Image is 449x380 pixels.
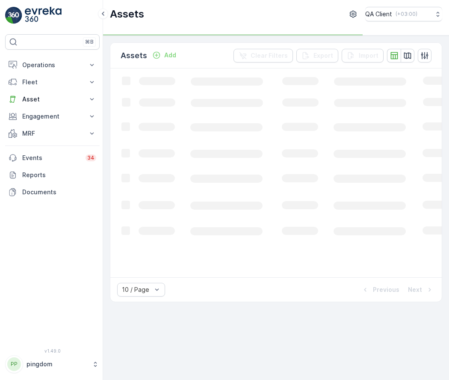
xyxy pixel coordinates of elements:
p: Assets [110,7,144,21]
p: Import [359,51,378,60]
button: Export [296,49,338,62]
p: Clear Filters [251,51,288,60]
p: MRF [22,129,83,138]
button: Import [342,49,384,62]
a: Documents [5,184,100,201]
p: Events [22,154,80,162]
button: Clear Filters [233,49,293,62]
p: Next [408,285,422,294]
button: Engagement [5,108,100,125]
p: Add [164,51,176,59]
button: Operations [5,56,100,74]
p: Previous [373,285,399,294]
p: Engagement [22,112,83,121]
button: Fleet [5,74,100,91]
button: MRF [5,125,100,142]
p: Assets [121,50,147,62]
p: Export [313,51,333,60]
p: 34 [87,154,95,161]
button: Asset [5,91,100,108]
button: Next [407,285,435,295]
a: Events34 [5,149,100,166]
p: Documents [22,188,96,196]
div: PP [7,357,21,371]
p: QA Client [365,10,392,18]
p: pingdom [27,360,88,368]
p: Operations [22,61,83,69]
button: PPpingdom [5,355,100,373]
img: logo_light-DOdMpM7g.png [25,7,62,24]
p: ⌘B [85,39,94,45]
img: logo [5,7,22,24]
button: Previous [360,285,400,295]
p: ( +03:00 ) [396,11,417,18]
a: Reports [5,166,100,184]
span: v 1.49.0 [5,348,100,353]
button: QA Client(+03:00) [365,7,442,21]
p: Asset [22,95,83,104]
button: Add [149,50,180,60]
p: Fleet [22,78,83,86]
p: Reports [22,171,96,179]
